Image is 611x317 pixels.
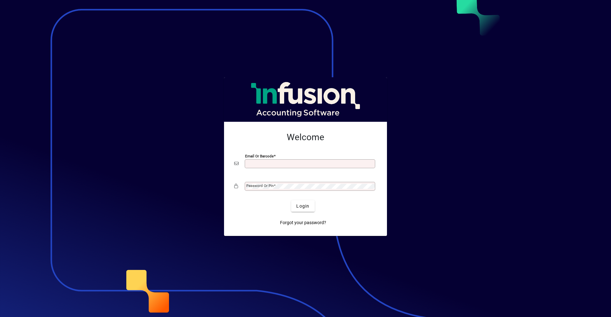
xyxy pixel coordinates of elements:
[246,183,274,188] mat-label: Password or Pin
[280,219,326,226] span: Forgot your password?
[277,217,329,228] a: Forgot your password?
[291,200,314,212] button: Login
[245,154,274,158] mat-label: Email or Barcode
[296,203,309,210] span: Login
[234,132,377,143] h2: Welcome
